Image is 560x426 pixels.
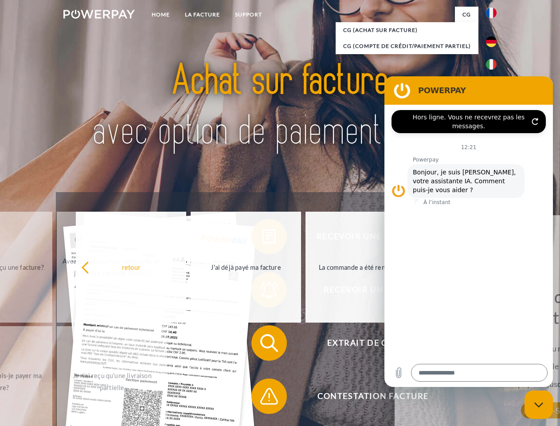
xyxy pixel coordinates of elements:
[62,370,162,394] div: Je n'ai reçu qu'une livraison partielle
[264,325,482,361] span: Extrait de compte
[196,261,296,273] div: J'ai déjà payé ma facture
[63,10,135,19] img: logo-powerpay-white.svg
[258,385,280,407] img: qb_warning.svg
[384,76,553,387] iframe: Fenêtre de messagerie
[455,7,478,23] a: CG
[311,261,411,273] div: La commande a été renvoyée
[336,22,478,38] a: CG (achat sur facture)
[144,7,177,23] a: Home
[486,59,497,70] img: it
[177,7,227,23] a: LA FACTURE
[251,325,482,361] button: Extrait de compte
[227,7,270,23] a: Support
[81,261,181,273] div: retour
[258,332,280,354] img: qb_search.svg
[62,255,162,279] div: Avez-vous reçu mes paiements, ai-je encore un solde ouvert?
[486,8,497,18] img: fr
[486,36,497,47] img: de
[336,38,478,54] a: CG (Compte de crédit/paiement partiel)
[525,390,553,419] iframe: Bouton de lancement de la fenêtre de messagerie, conversation en cours
[57,212,167,323] a: Avez-vous reçu mes paiements, ai-je encore un solde ouvert?
[251,379,482,414] button: Contestation Facture
[85,43,475,170] img: title-powerpay_fr.svg
[264,379,482,414] span: Contestation Facture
